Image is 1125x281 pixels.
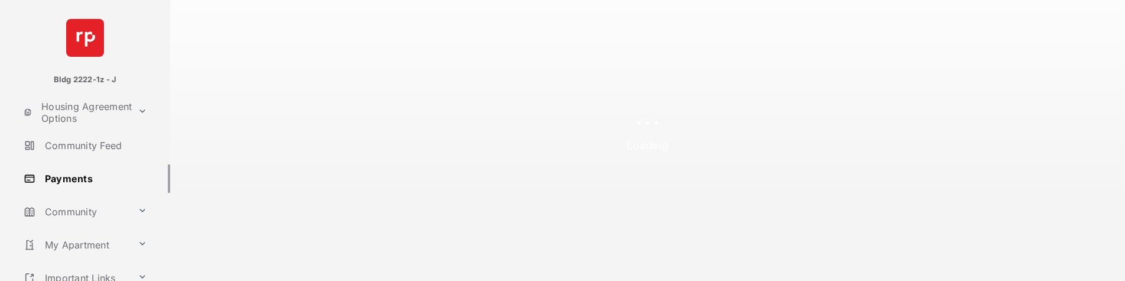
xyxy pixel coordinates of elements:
[19,98,133,127] a: Housing Agreement Options
[627,137,668,153] p: Loading
[19,198,133,226] a: Community
[19,231,133,259] a: My Apartment
[19,131,170,160] a: Community Feed
[66,19,104,57] img: svg+xml;base64,PHN2ZyB4bWxucz0iaHR0cDovL3d3dy53My5vcmcvMjAwMC9zdmciIHdpZHRoPSI2NCIgaGVpZ2h0PSI2NC...
[19,164,170,193] a: Payments
[54,74,117,86] p: Bldg 2222-1z - J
